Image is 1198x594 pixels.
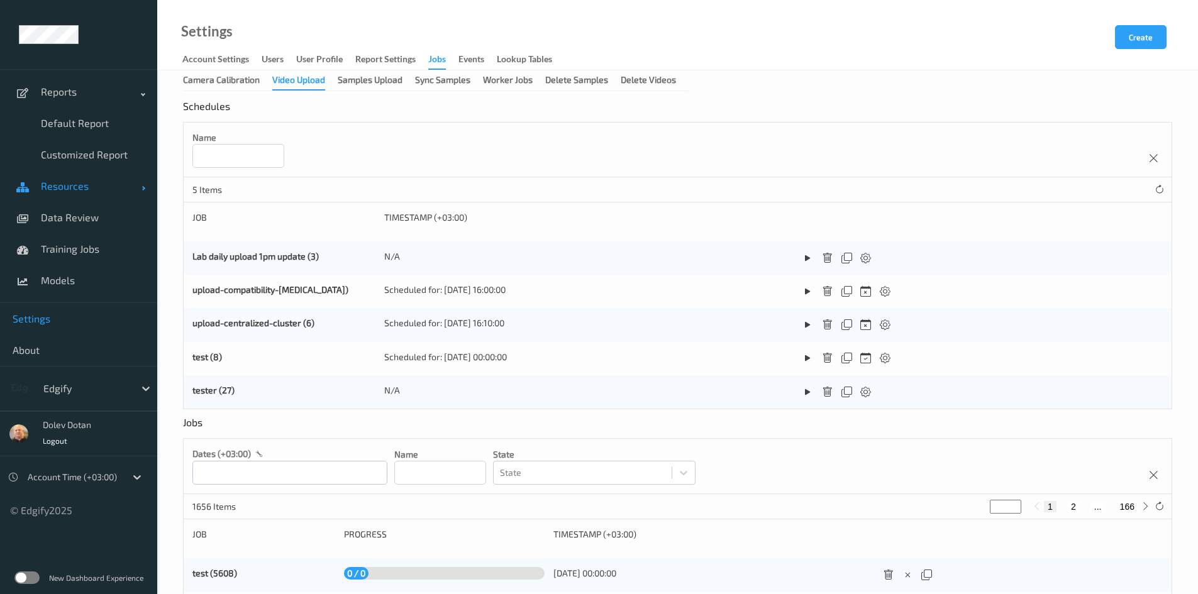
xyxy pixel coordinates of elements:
[272,74,338,85] a: Video Upload
[483,74,533,89] div: Worker Jobs
[384,317,787,329] div: Scheduled for: [DATE] 16:10:00
[183,100,233,122] div: Schedules
[394,448,486,461] p: Name
[192,448,251,460] p: dates (+03:00)
[355,53,416,69] div: Report Settings
[545,74,608,89] div: Delete Samples
[1115,25,1167,49] button: Create
[621,74,689,85] a: Delete Videos
[192,317,314,328] a: upload-centralized-cluster (6)
[458,53,484,69] div: events
[1067,501,1080,512] button: 2
[384,211,787,224] div: Timestamp (+03:00)
[384,250,787,263] div: N/A
[483,74,545,85] a: Worker Jobs
[296,53,343,69] div: User Profile
[428,53,446,70] div: Jobs
[262,51,296,69] a: users
[355,51,428,69] a: Report Settings
[553,567,868,580] div: [DATE] 00:00:00
[384,384,787,397] div: N/A
[192,284,348,295] a: upload-compatibility-[MEDICAL_DATA])
[181,25,233,38] a: Settings
[272,74,325,91] div: Video Upload
[384,283,787,296] div: Scheduled for: [DATE] 16:00:00
[192,131,284,144] p: Name
[192,568,237,578] a: test (5608)
[338,74,415,85] a: Samples Upload
[192,211,375,224] div: Job
[338,74,402,89] div: Samples Upload
[183,74,260,89] div: Camera Calibration
[553,528,868,541] div: Timestamp (+03:00)
[1090,501,1106,512] button: ...
[344,564,369,581] span: 0 / 0
[415,74,483,85] a: Sync Samples
[182,53,249,69] div: Account Settings
[262,53,284,69] div: users
[1044,501,1057,512] button: 1
[183,74,272,85] a: Camera Calibration
[458,51,497,69] a: events
[497,53,552,69] div: Lookup Tables
[493,448,696,461] p: State
[415,74,470,89] div: Sync Samples
[192,385,235,395] a: tester (27)
[192,184,287,196] p: 5 Items
[192,500,287,513] p: 1656 Items
[545,74,621,85] a: Delete Samples
[296,51,355,69] a: User Profile
[428,51,458,70] a: Jobs
[192,251,319,261] a: Lab daily upload 1pm update (3)
[1116,501,1138,512] button: 166
[384,351,787,363] div: Scheduled for: [DATE] 00:00:00
[192,351,222,362] a: test (8)
[183,416,206,438] div: Jobs
[192,528,335,541] div: Job
[621,74,676,89] div: Delete Videos
[344,528,544,541] div: Progress
[497,51,565,69] a: Lookup Tables
[182,51,262,69] a: Account Settings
